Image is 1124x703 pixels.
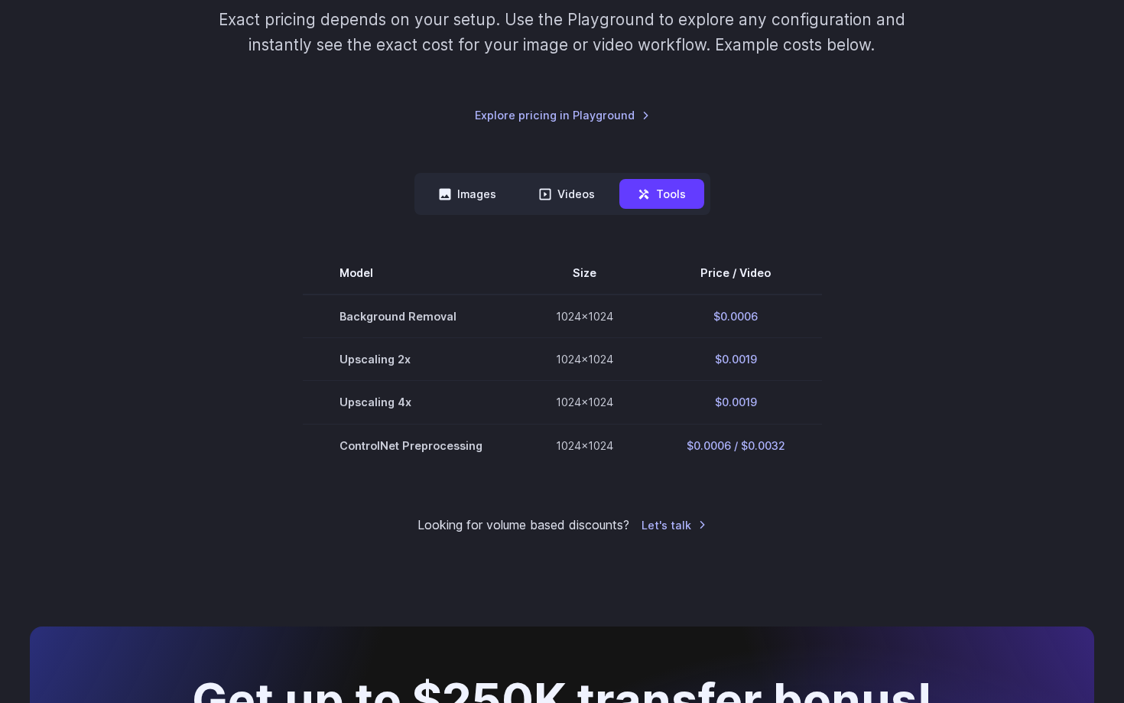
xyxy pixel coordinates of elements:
[519,424,650,467] td: 1024x1024
[190,7,934,58] p: Exact pricing depends on your setup. Use the Playground to explore any configuration and instantl...
[650,295,822,338] td: $0.0006
[519,252,650,295] th: Size
[303,381,519,424] td: Upscaling 4x
[519,381,650,424] td: 1024x1024
[619,179,704,209] button: Tools
[417,516,629,535] small: Looking for volume based discounts?
[642,516,707,534] a: Let's talk
[421,179,515,209] button: Images
[650,252,822,295] th: Price / Video
[303,424,519,467] td: ControlNet Preprocessing
[475,106,650,124] a: Explore pricing in Playground
[650,381,822,424] td: $0.0019
[519,295,650,338] td: 1024x1024
[650,338,822,381] td: $0.0019
[303,338,519,381] td: Upscaling 2x
[519,338,650,381] td: 1024x1024
[650,424,822,467] td: $0.0006 / $0.0032
[303,252,519,295] th: Model
[521,179,613,209] button: Videos
[303,295,519,338] td: Background Removal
